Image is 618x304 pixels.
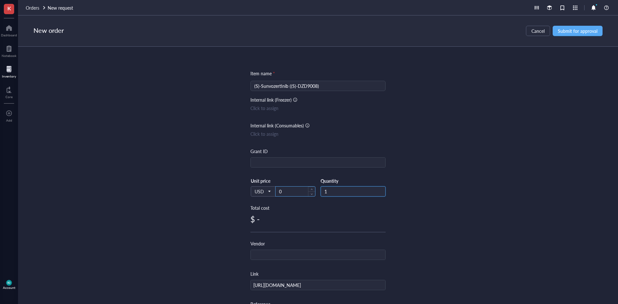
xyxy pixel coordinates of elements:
div: Click to assign [250,105,386,112]
span: RD [7,281,11,284]
div: Core [5,95,13,99]
a: Dashboard [1,23,17,37]
div: Total cost [250,204,386,211]
span: Submit for approval [558,28,597,33]
span: up [311,188,313,190]
span: down [311,193,313,195]
button: Cancel [526,26,550,36]
div: Vendor [250,240,265,247]
span: Decrease Value [308,191,315,196]
span: Orders [26,5,39,11]
div: Grant ID [250,148,268,155]
div: Add [6,118,12,122]
div: New order [33,26,64,36]
div: Click to assign [250,130,386,137]
div: Inventory [2,74,16,78]
a: Orders [26,4,46,11]
div: Quantity [321,178,386,184]
div: Link [250,270,258,277]
div: Item name [250,70,275,77]
div: Internal link (Freezer) [250,96,292,103]
span: Increase Value [308,187,315,191]
span: Cancel [531,28,545,33]
a: New request [48,4,74,11]
span: USD [255,189,270,194]
a: Inventory [2,64,16,78]
div: Dashboard [1,33,17,37]
div: Internal link (Consumables) [250,122,304,129]
button: Submit for approval [553,26,603,36]
div: Unit price [251,178,291,184]
div: $ - [250,214,386,224]
span: K [7,4,11,12]
a: Notebook [2,43,16,58]
div: Account [3,286,15,290]
a: Core [5,85,13,99]
div: Notebook [2,54,16,58]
